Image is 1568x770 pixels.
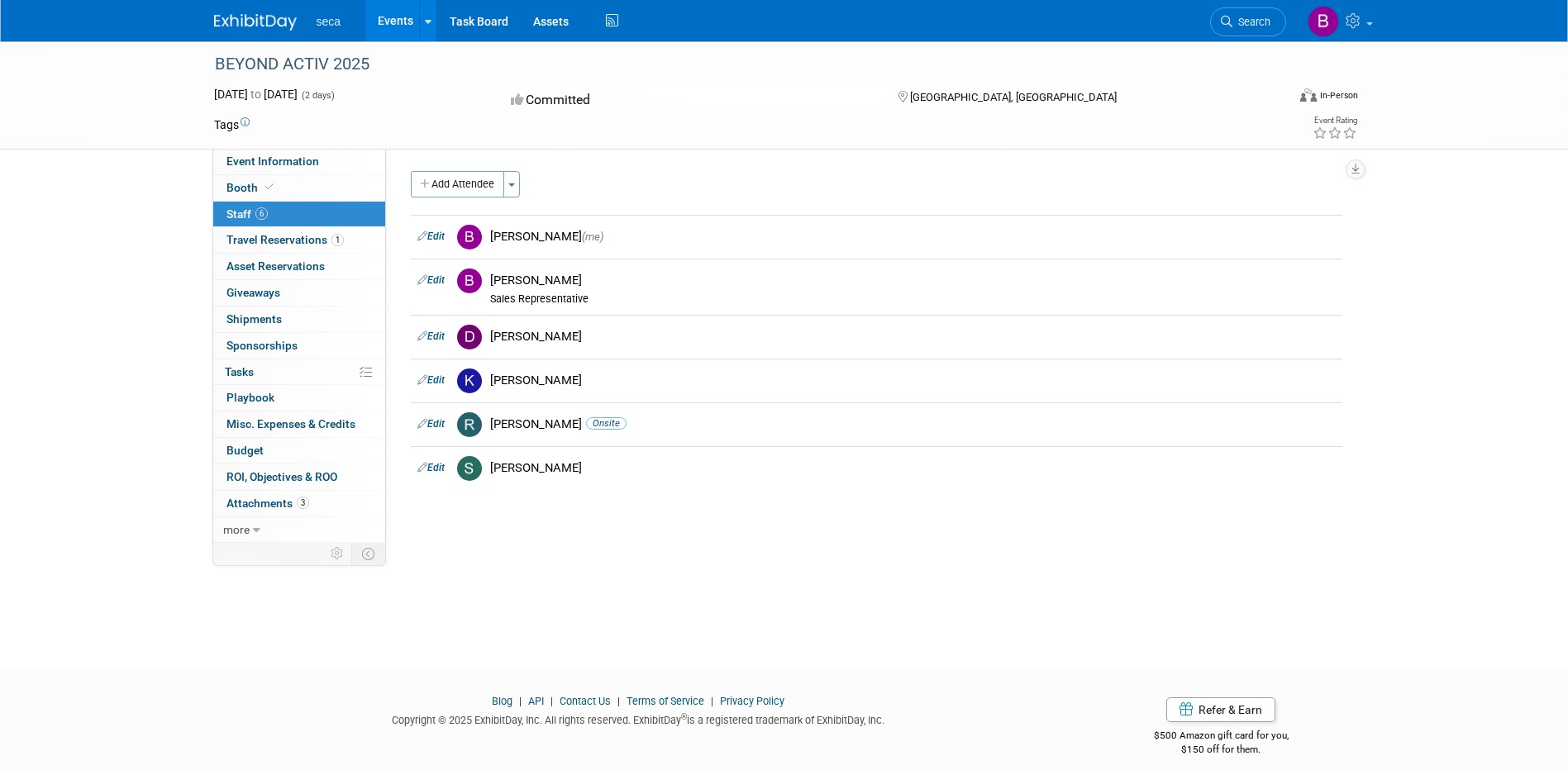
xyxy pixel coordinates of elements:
span: (2 days) [300,90,335,101]
span: | [613,695,624,707]
span: 6 [255,207,268,220]
img: D.jpg [457,325,482,349]
img: S.jpg [457,456,482,481]
span: more [223,523,250,536]
sup: ® [681,712,687,721]
div: [PERSON_NAME] [490,273,1336,288]
span: to [248,88,264,101]
div: Event Format [1189,86,1359,111]
a: Blog [492,695,512,707]
a: Edit [417,330,445,342]
div: [PERSON_NAME] [490,460,1336,476]
span: Search [1232,16,1270,28]
span: Travel Reservations [226,233,344,246]
span: | [707,695,717,707]
div: $150 off for them. [1088,743,1355,757]
img: K.jpg [457,368,482,393]
a: ROI, Objectives & ROO [213,464,385,490]
a: Refer & Earn [1166,697,1275,722]
div: Event Rating [1313,116,1357,125]
a: Budget [213,438,385,463]
a: Edit [417,231,445,242]
span: Giveaways [226,286,280,299]
a: Sponsorships [213,333,385,359]
span: 1 [331,234,344,246]
a: Playbook [213,385,385,411]
a: Staff6 [213,202,385,227]
span: Sponsorships [226,339,298,352]
span: Tasks [225,365,254,378]
button: Add Attendee [411,171,504,197]
td: Tags [214,116,250,133]
img: Format-Inperson.png [1300,88,1317,102]
div: In-Person [1319,89,1358,102]
a: Edit [417,462,445,473]
span: Shipments [226,312,282,326]
div: Copyright © 2025 ExhibitDay, Inc. All rights reserved. ExhibitDay is a registered trademark of Ex... [214,709,1064,728]
span: Budget [226,444,264,457]
a: more [213,517,385,543]
span: | [546,695,557,707]
a: API [528,695,544,707]
a: Terms of Service [627,695,704,707]
img: B.jpg [457,269,482,293]
div: [PERSON_NAME] [490,229,1336,245]
a: Edit [417,274,445,286]
span: Attachments [226,497,309,510]
a: Misc. Expenses & Credits [213,411,385,437]
div: [PERSON_NAME] [490,329,1336,345]
span: 3 [297,497,309,509]
td: Toggle Event Tabs [351,543,385,564]
a: Booth [213,175,385,201]
div: BEYOND ACTIV 2025 [209,50,1261,79]
div: [PERSON_NAME] [490,416,1336,432]
a: Asset Reservations [213,254,385,279]
a: Edit [417,418,445,430]
span: Event Information [226,154,319,168]
a: Edit [417,374,445,386]
span: Misc. Expenses & Credits [226,417,355,430]
i: Booth reservation complete [265,183,274,192]
a: Tasks [213,359,385,385]
span: ROI, Objectives & ROO [226,470,337,483]
span: [DATE] [DATE] [214,88,298,101]
span: Booth [226,181,277,194]
a: Search [1210,7,1286,36]
span: | [515,695,526,707]
div: Committed [506,86,871,115]
span: [GEOGRAPHIC_DATA], [GEOGRAPHIC_DATA] [910,91,1117,103]
a: Attachments3 [213,491,385,516]
a: Shipments [213,307,385,332]
a: Contact Us [560,695,611,707]
span: (me) [582,231,603,243]
img: R.jpg [457,412,482,437]
img: ExhibitDay [214,14,297,31]
a: Travel Reservations1 [213,227,385,253]
a: Privacy Policy [720,695,784,707]
div: [PERSON_NAME] [490,373,1336,388]
span: Staff [226,207,268,221]
span: Asset Reservations [226,259,325,273]
div: $500 Amazon gift card for you, [1088,718,1355,756]
img: Bob Surface [1308,6,1339,37]
span: Playbook [226,391,274,404]
span: seca [317,15,341,28]
div: Sales Representative [490,292,1336,306]
td: Personalize Event Tab Strip [323,543,352,564]
img: B.jpg [457,225,482,250]
span: Onsite [586,417,627,430]
a: Giveaways [213,280,385,306]
a: Event Information [213,149,385,174]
